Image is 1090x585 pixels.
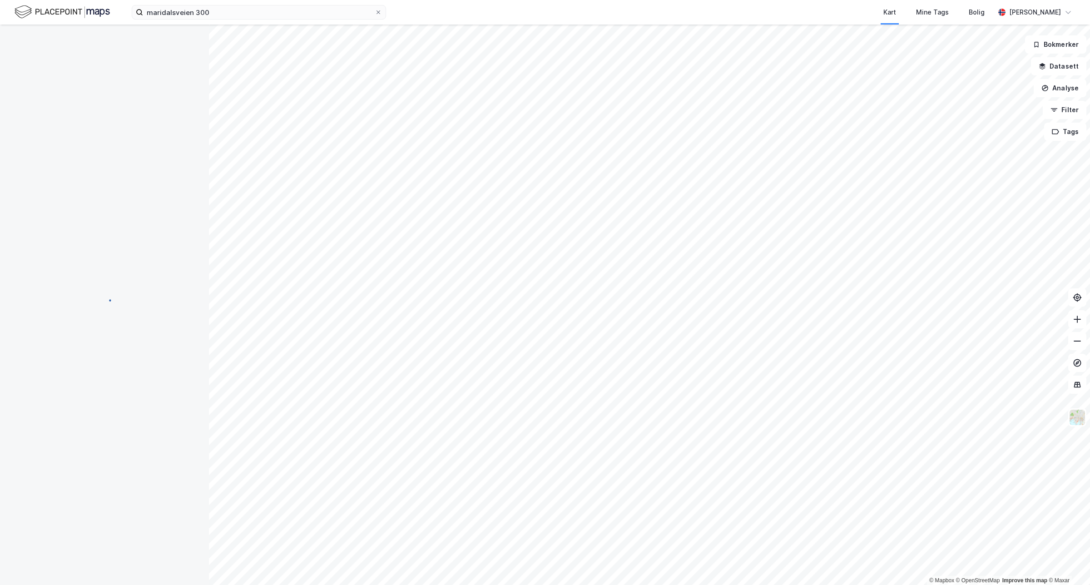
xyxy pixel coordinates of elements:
div: [PERSON_NAME] [1009,7,1061,18]
button: Datasett [1031,57,1086,75]
a: Mapbox [929,577,954,584]
iframe: Chat Widget [1045,541,1090,585]
div: Kontrollprogram for chat [1045,541,1090,585]
img: Z [1069,409,1086,426]
a: OpenStreetMap [956,577,1000,584]
img: spinner.a6d8c91a73a9ac5275cf975e30b51cfb.svg [97,292,112,307]
input: Søk på adresse, matrikkel, gårdeiere, leietakere eller personer [143,5,375,19]
div: Mine Tags [916,7,949,18]
button: Tags [1044,123,1086,141]
button: Analyse [1034,79,1086,97]
button: Bokmerker [1025,35,1086,54]
a: Improve this map [1002,577,1047,584]
img: logo.f888ab2527a4732fd821a326f86c7f29.svg [15,4,110,20]
div: Kart [883,7,896,18]
div: Bolig [969,7,985,18]
button: Filter [1043,101,1086,119]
